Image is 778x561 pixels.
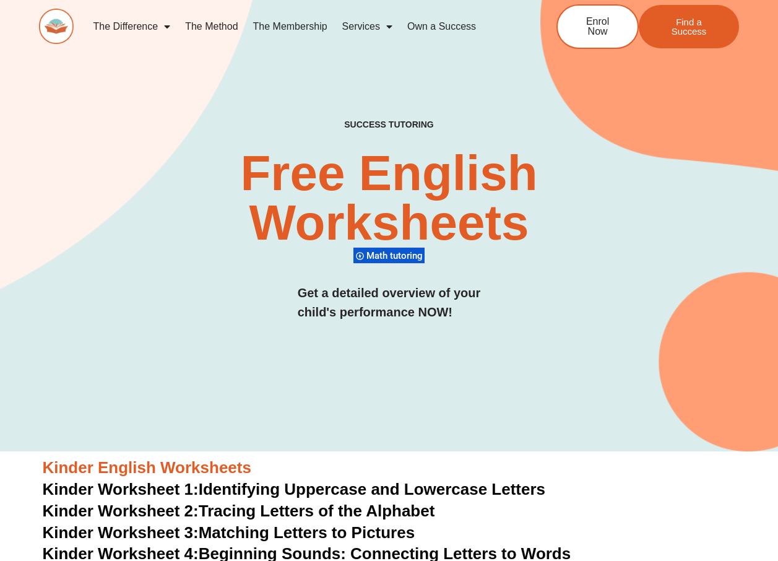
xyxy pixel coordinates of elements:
[86,12,178,41] a: The Difference
[43,480,546,498] a: Kinder Worksheet 1:Identifying Uppercase and Lowercase Letters
[657,17,720,36] span: Find a Success
[246,12,335,41] a: The Membership
[43,458,736,479] h3: Kinder English Worksheets
[639,5,739,48] a: Find a Success
[43,502,199,520] span: Kinder Worksheet 2:
[285,120,493,130] h4: SUCCESS TUTORING​
[298,284,481,322] h3: Get a detailed overview of your child's performance NOW!
[158,149,620,248] h2: Free English Worksheets​
[576,17,619,37] span: Enrol Now
[43,480,199,498] span: Kinder Worksheet 1:
[556,4,639,49] a: Enrol Now
[43,523,415,542] a: Kinder Worksheet 3:Matching Letters to Pictures
[366,250,426,261] span: Math tutoring
[43,523,199,542] span: Kinder Worksheet 3:
[400,12,483,41] a: Own a Success
[335,12,400,41] a: Services
[353,247,425,264] div: Math tutoring
[86,12,517,41] nav: Menu
[43,502,435,520] a: Kinder Worksheet 2:Tracing Letters of the Alphabet
[178,12,245,41] a: The Method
